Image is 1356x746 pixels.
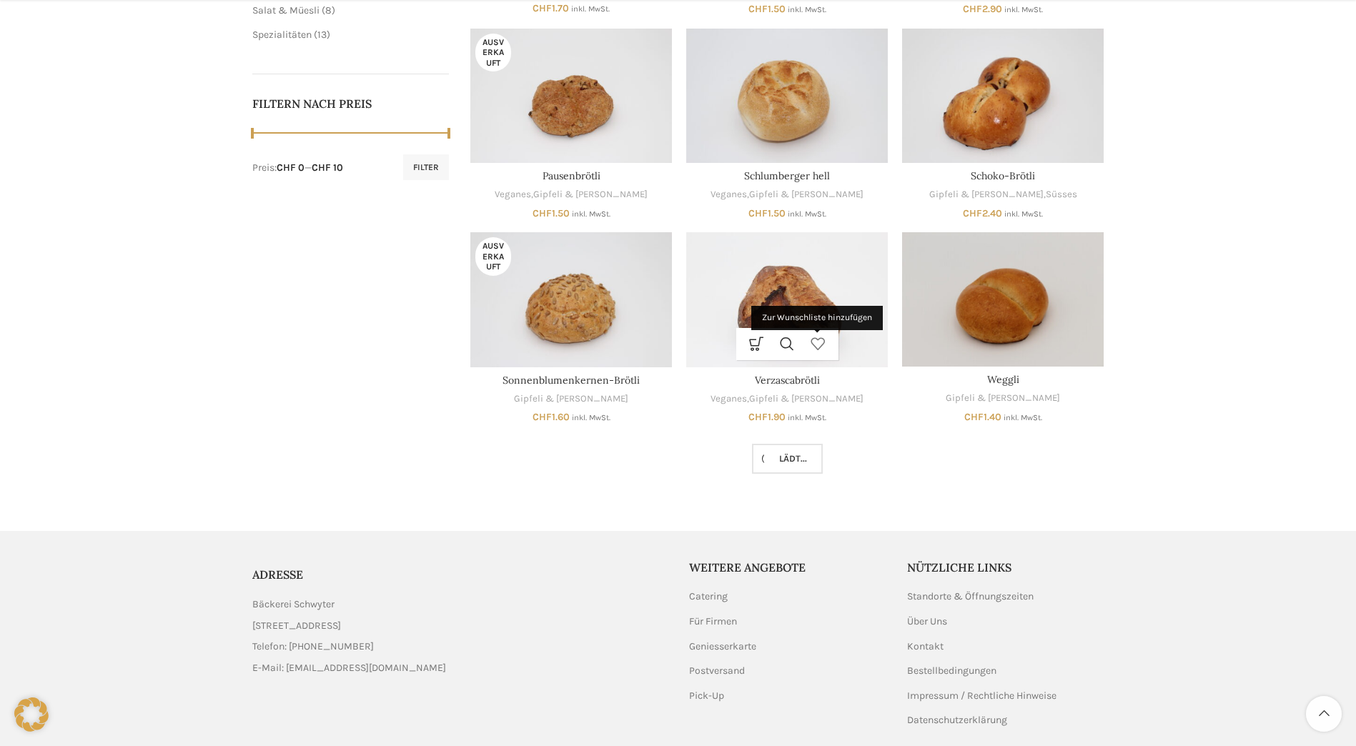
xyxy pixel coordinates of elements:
span: Ausverkauft [475,237,511,275]
a: List item link [252,639,668,655]
span: 8 [325,4,332,16]
span: CHF [533,207,552,219]
bdi: 1.50 [748,207,786,219]
a: Sonnenblumenkernen-Brötli [503,374,640,387]
a: Impressum / Rechtliche Hinweise [907,689,1058,703]
a: Schoko-Brötli [902,29,1104,163]
a: Sonnenblumenkernen-Brötli [470,232,672,367]
a: Spezialitäten [252,29,312,41]
div: Preis: — [252,161,343,175]
a: Weggli [987,373,1019,386]
a: Catering [689,590,729,604]
a: Über Uns [907,615,949,629]
a: Schlumberger hell [744,169,830,182]
a: Weggli [902,232,1104,367]
bdi: 1.50 [533,207,570,219]
a: Geniesserkarte [689,640,758,654]
small: inkl. MwSt. [788,5,826,14]
a: Schoko-Brötli [971,169,1035,182]
a: Pausenbrötli [543,169,600,182]
a: Gipfeli & [PERSON_NAME] [946,392,1060,405]
small: inkl. MwSt. [1004,209,1043,219]
div: Zur Wunschliste hinzufügen [751,306,883,329]
button: Filter [403,154,449,180]
a: Verzascabrötli [686,232,888,367]
div: , [686,392,888,406]
span: CHF 0 [277,161,305,174]
span: CHF [748,411,768,423]
div: , [902,188,1104,202]
span: CHF [963,207,982,219]
span: Lädt... [768,453,807,464]
span: CHF [964,411,984,423]
a: Standorte & Öffnungszeiten [907,590,1035,604]
small: inkl. MwSt. [788,209,826,219]
h5: Nützliche Links [907,559,1104,575]
a: Pick-Up [689,689,726,703]
a: Pausenbrötli [470,29,672,163]
div: , [686,188,888,202]
span: Bäckerei Schwyter [252,597,335,612]
h5: Weitere Angebote [689,559,886,575]
span: CHF 10 [312,161,343,174]
span: CHF [533,2,552,14]
a: Gipfeli & [PERSON_NAME] [749,188,863,202]
span: CHF [748,3,768,15]
a: Verzascabrötli [755,374,820,387]
small: inkl. MwSt. [1004,5,1043,14]
span: CHF [748,207,768,219]
a: List item link [252,660,668,676]
a: Postversand [689,664,746,678]
span: ADRESSE [252,567,303,582]
a: Bestellbedingungen [907,664,998,678]
a: Für Firmen [689,615,738,629]
bdi: 2.40 [963,207,1002,219]
bdi: 2.90 [963,3,1002,15]
a: Gipfeli & [PERSON_NAME] [514,392,628,406]
small: inkl. MwSt. [571,4,610,14]
h5: Filtern nach Preis [252,96,450,111]
a: Salat & Müesli [252,4,320,16]
a: Veganes [495,188,531,202]
a: Gipfeli & [PERSON_NAME] [929,188,1044,202]
a: Gipfeli & [PERSON_NAME] [749,392,863,406]
small: inkl. MwSt. [1004,413,1042,422]
bdi: 1.40 [964,411,1001,423]
span: 13 [317,29,327,41]
a: Schnellansicht [772,328,803,360]
a: Gipfeli & [PERSON_NAME] [533,188,648,202]
a: Veganes [711,188,747,202]
bdi: 1.90 [748,411,786,423]
bdi: 1.60 [533,411,570,423]
small: inkl. MwSt. [788,413,826,422]
small: inkl. MwSt. [572,209,610,219]
a: Schlumberger hell [686,29,888,163]
bdi: 1.50 [748,3,786,15]
small: inkl. MwSt. [572,413,610,422]
span: CHF [533,411,552,423]
bdi: 1.70 [533,2,569,14]
span: [STREET_ADDRESS] [252,618,341,634]
a: Süsses [1046,188,1077,202]
a: Datenschutzerklärung [907,713,1009,727]
span: CHF [963,3,982,15]
div: , [470,188,672,202]
a: In den Warenkorb legen: „Verzascabrötli“ [741,328,772,360]
a: Veganes [711,392,747,406]
a: Kontakt [907,640,945,654]
a: Scroll to top button [1306,696,1342,732]
span: Ausverkauft [475,34,511,71]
